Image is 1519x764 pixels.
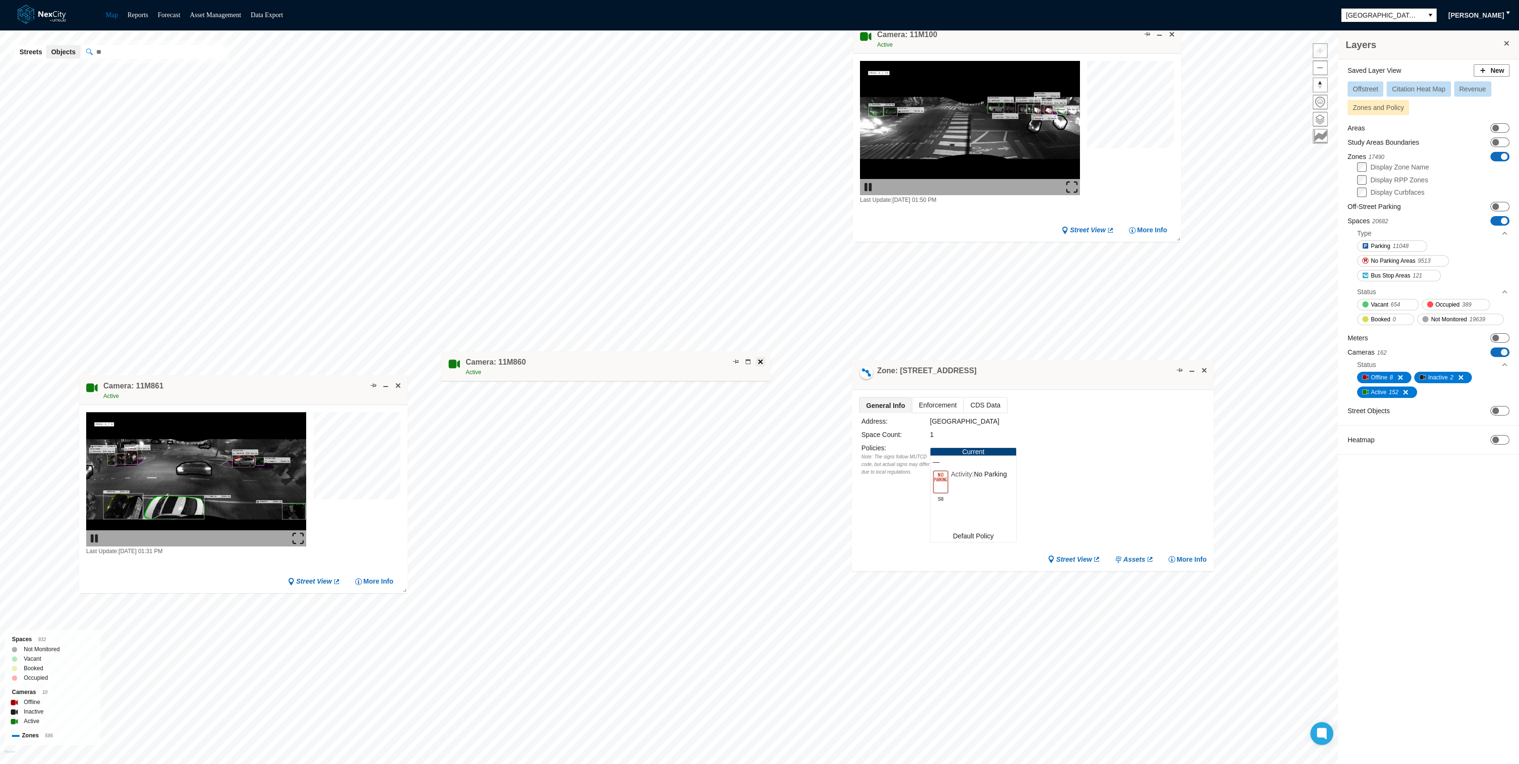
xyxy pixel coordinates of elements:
span: More Info [1177,555,1207,564]
span: 19639 [1469,315,1485,324]
span: Not Monitored [1431,315,1467,324]
button: Zoom in [1313,43,1328,58]
div: Current [930,448,1016,456]
button: Offstreet [1348,81,1383,97]
label: Areas [1348,123,1365,133]
span: Objects [51,47,75,57]
img: video [860,61,1080,195]
span: 2 [1450,373,1454,382]
span: Citation Heat Map [1392,85,1445,93]
button: Offline8 [1357,372,1411,383]
button: Objects [46,45,80,59]
span: 0 [1393,315,1396,324]
div: Type [1357,226,1509,240]
label: Display Curbfaces [1370,189,1425,196]
span: 9513 [1418,256,1430,266]
div: Last Update: [DATE] 01:31 PM [86,546,306,556]
h3: Layers [1346,38,1502,51]
button: Booked0 [1357,314,1414,325]
label: Street Objects [1348,406,1390,416]
span: 586 [45,733,53,738]
label: Study Areas Boundaries [1348,138,1419,147]
span: Occupied [1436,300,1460,309]
span: Active [466,369,481,376]
h4: Double-click to make header text selectable [877,366,977,376]
button: Revenue [1454,81,1491,97]
a: Reports [128,11,149,19]
button: New [1474,64,1509,77]
button: No Parking Areas9513 [1357,255,1449,267]
button: select [1424,9,1437,22]
label: Address: [861,417,888,425]
a: Mapbox homepage [4,750,15,761]
span: Revenue [1459,85,1486,93]
span: — [933,458,1014,466]
label: Occupied [24,673,48,683]
label: Saved Layer View [1348,66,1401,75]
span: Parking [1371,241,1390,251]
span: 162 [1377,349,1387,356]
button: Bus Stop Areas121 [1357,270,1441,281]
h4: Double-click to make header text selectable [877,30,937,40]
span: [GEOGRAPHIC_DATA][PERSON_NAME] [1346,10,1419,20]
span: Offline [1371,373,1387,382]
a: Street View [288,577,340,586]
button: Vacant654 [1357,299,1419,310]
div: Status [1357,285,1509,299]
button: Zoom out [1313,60,1328,75]
span: General Info [859,397,912,413]
span: No Parking [974,470,1007,478]
div: Status [1357,360,1376,369]
span: Booked [1371,315,1390,324]
span: Active [1371,387,1387,397]
img: expand [1066,182,1078,193]
a: Asset Management [190,11,241,19]
label: Policies : [861,444,886,452]
span: Reset bearing to north [1313,78,1327,92]
div: Default Policy [930,530,1016,542]
span: Inactive [1428,373,1448,382]
span: More Info [1137,226,1167,235]
button: Parking11048 [1357,240,1427,252]
label: Inactive [24,707,43,716]
span: S8 [933,494,949,502]
div: Double-click to make header text selectable [877,30,937,50]
label: Space Count: [861,431,902,438]
button: Active152 [1357,387,1417,398]
img: play [89,533,100,544]
a: Assets [1115,555,1154,564]
label: Booked [24,664,43,673]
span: 11048 [1393,241,1409,251]
label: Not Monitored [24,645,60,654]
a: Data Export [250,11,283,19]
span: Offstreet [1353,85,1378,93]
span: 932 [38,637,46,642]
button: More Info [1129,226,1167,235]
span: 389 [1462,300,1471,309]
button: Citation Heat Map [1387,81,1450,97]
a: Forecast [158,11,180,19]
span: Street View [1070,226,1106,235]
span: Street View [296,577,332,586]
h4: Double-click to make header text selectable [103,381,163,391]
span: New [1490,66,1504,75]
span: Zoom in [1313,44,1327,58]
span: 20682 [1372,218,1388,225]
span: Active [103,393,119,399]
span: Streets [20,47,42,57]
label: Display RPP Zones [1370,176,1428,184]
img: play [862,182,874,193]
div: Zones [12,731,93,741]
div: Status [1357,357,1509,372]
span: Enforcement [912,397,963,413]
div: 1 [930,429,1103,440]
button: More Info [355,577,393,586]
button: Inactive2 [1414,372,1472,383]
span: Activity: [951,470,974,478]
canvas: Map [1087,61,1174,148]
button: More Info [1168,555,1207,564]
span: 152 [1389,387,1399,397]
span: 10 [42,690,48,695]
button: Zones and Policy [1348,100,1409,115]
label: Meters [1348,333,1368,343]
